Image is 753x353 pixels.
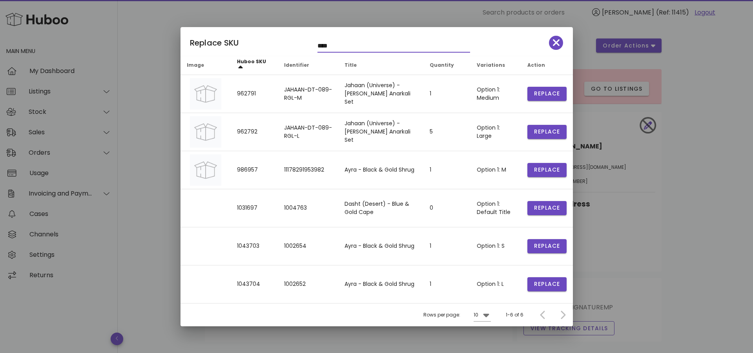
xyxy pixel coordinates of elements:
[527,239,567,253] button: Replace
[338,265,423,303] td: Ayra - Black & Gold Shrug
[534,166,560,174] span: Replace
[345,62,357,68] span: Title
[521,56,573,75] th: Action
[278,56,339,75] th: Identifier: Not sorted. Activate to sort ascending.
[527,201,567,215] button: Replace
[278,113,339,151] td: JAHAAN-DT-089-RGL-L
[181,56,231,75] th: Image
[423,189,470,227] td: 0
[470,265,521,303] td: Option 1: L
[231,189,278,227] td: 1031697
[231,113,278,151] td: 962792
[231,151,278,189] td: 986957
[284,62,309,68] span: Identifier
[423,151,470,189] td: 1
[231,56,278,75] th: Huboo SKU: Sorted ascending. Activate to sort descending.
[527,163,567,177] button: Replace
[527,125,567,139] button: Replace
[181,27,573,56] div: Replace SKU
[423,304,491,326] div: Rows per page:
[423,75,470,113] td: 1
[278,265,339,303] td: 1002652
[278,75,339,113] td: JAHAAN-DT-089-RGL-M
[231,227,278,265] td: 1043703
[470,113,521,151] td: Option 1: Large
[338,113,423,151] td: Jahaan (Universe) - [PERSON_NAME] Anarkali Set
[338,189,423,227] td: Dasht (Desert) - Blue & Gold Cape
[338,227,423,265] td: Ayra - Black & Gold Shrug
[278,189,339,227] td: 1004763
[477,62,505,68] span: Variations
[534,90,560,98] span: Replace
[534,204,560,212] span: Replace
[187,62,204,68] span: Image
[423,113,470,151] td: 5
[534,128,560,136] span: Replace
[470,75,521,113] td: Option 1: Medium
[423,56,470,75] th: Quantity
[338,56,423,75] th: Title: Not sorted. Activate to sort ascending.
[430,62,454,68] span: Quantity
[338,151,423,189] td: Ayra - Black & Gold Shrug
[527,277,567,291] button: Replace
[527,87,567,101] button: Replace
[278,227,339,265] td: 1002654
[423,227,470,265] td: 1
[338,75,423,113] td: Jahaan (Universe) - [PERSON_NAME] Anarkali Set
[534,242,560,250] span: Replace
[474,311,478,318] div: 10
[470,189,521,227] td: Option 1: Default Title
[470,56,521,75] th: Variations
[470,227,521,265] td: Option 1: S
[474,309,491,321] div: 10Rows per page:
[470,151,521,189] td: Option 1: M
[534,280,560,288] span: Replace
[231,265,278,303] td: 1043704
[506,311,523,318] div: 1-6 of 6
[527,62,545,68] span: Action
[237,58,266,65] span: Huboo SKU
[423,265,470,303] td: 1
[231,75,278,113] td: 962791
[278,151,339,189] td: 11178291953982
